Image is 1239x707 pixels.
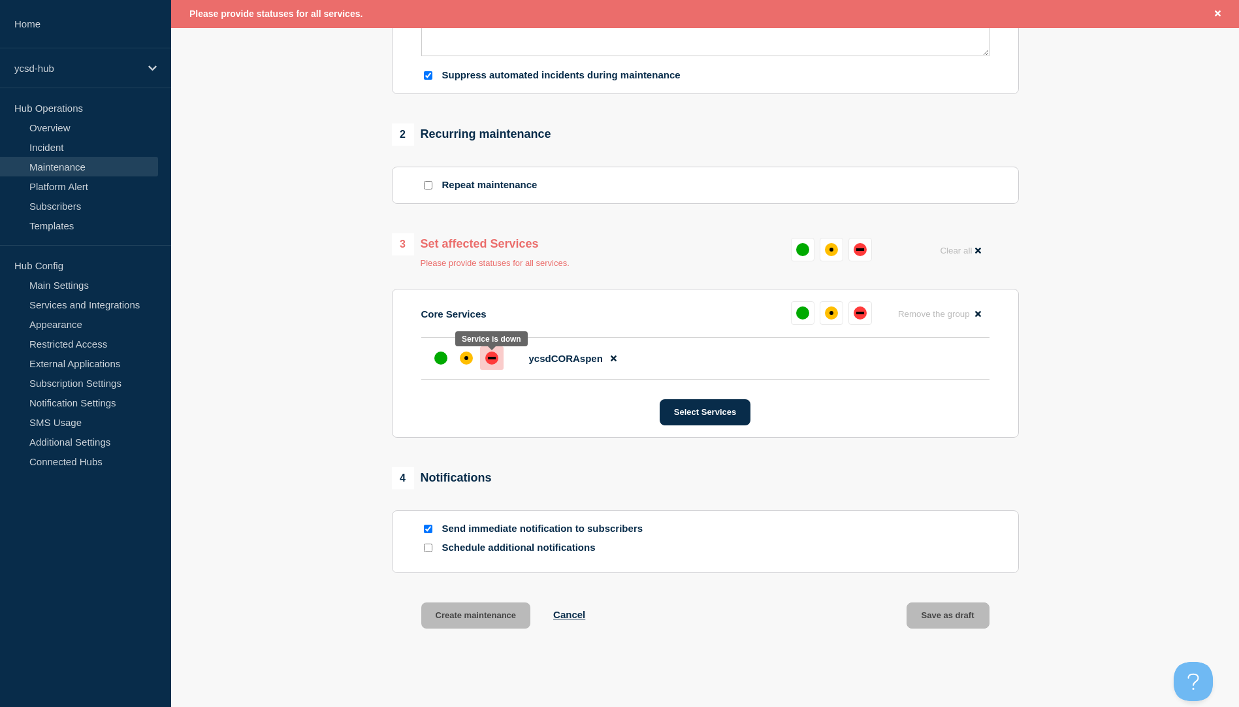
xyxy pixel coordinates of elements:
[890,301,990,327] button: Remove the group
[14,63,140,74] p: ycsd-hub
[424,525,432,533] input: Send immediate notification to subscribers
[854,243,867,256] div: down
[1174,662,1213,701] iframe: Help Scout Beacon - Open
[485,352,498,365] div: down
[825,306,838,320] div: affected
[820,238,843,261] button: affected
[660,399,750,425] button: Select Services
[424,181,432,189] input: Repeat maintenance
[424,71,432,80] input: Suppress automated incidents during maintenance
[820,301,843,325] button: affected
[392,233,570,255] div: Set affected Services
[462,335,521,344] div: Service is down
[442,69,681,82] p: Suppress automated incidents during maintenance
[1210,7,1226,22] button: Close banner
[392,233,414,255] span: 3
[392,123,414,146] span: 2
[848,238,872,261] button: down
[529,353,603,364] span: ycsdCORAspen
[791,301,814,325] button: up
[791,238,814,261] button: up
[932,238,989,263] button: Clear all
[424,544,432,552] input: Schedule additional notifications
[421,258,570,268] p: Please provide statuses for all services.
[907,602,990,629] button: Save as draft
[434,352,447,365] div: up
[796,243,809,256] div: up
[848,301,872,325] button: down
[421,308,487,320] p: Core Services
[854,306,867,320] div: down
[825,243,838,256] div: affected
[421,602,531,629] button: Create maintenance
[898,309,970,319] span: Remove the group
[460,352,473,365] div: affected
[442,179,538,191] p: Repeat maintenance
[392,467,492,489] div: Notifications
[392,123,551,146] div: Recurring maintenance
[553,609,585,620] button: Cancel
[442,523,651,535] p: Send immediate notification to subscribers
[189,8,362,19] span: Please provide statuses for all services.
[392,467,414,489] span: 4
[442,542,651,554] p: Schedule additional notifications
[796,306,809,320] div: up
